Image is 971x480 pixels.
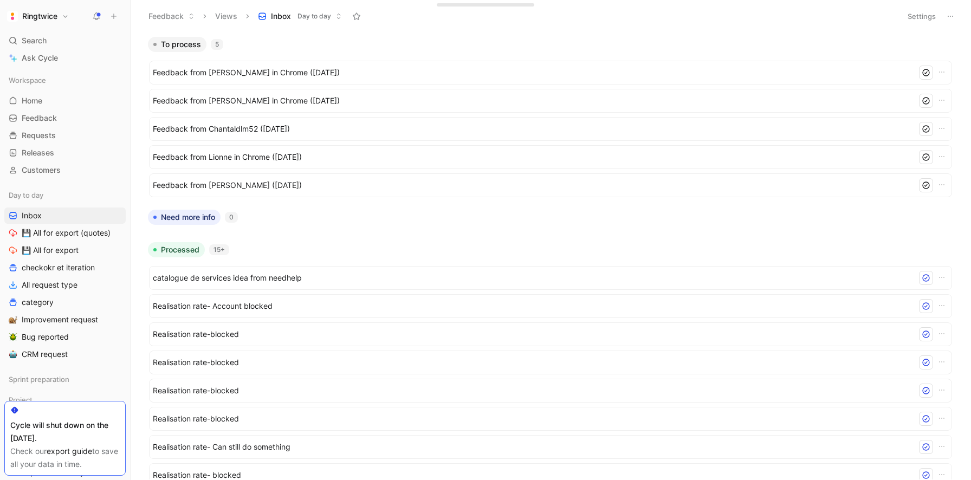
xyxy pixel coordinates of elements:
[4,242,126,258] a: 💾 All for export
[4,371,126,391] div: Sprint preparation
[22,210,42,221] span: Inbox
[22,165,61,176] span: Customers
[22,262,95,273] span: checkokr et iteration
[9,190,43,200] span: Day to day
[4,187,126,362] div: Day to dayInbox💾 All for export (quotes)💾 All for exportcheckokr et iterationAll request typecate...
[161,244,199,255] span: Processed
[153,412,908,425] span: Realisation rate-blocked
[4,72,126,88] div: Workspace
[148,210,221,225] button: Need more info
[144,210,957,233] div: Need more info0
[149,145,952,169] a: Feedback from Lionne in Chrome ([DATE])
[22,11,57,21] h1: Ringtwice
[225,212,238,223] div: 0
[149,407,952,431] a: Realisation rate-blocked
[149,266,952,290] a: catalogue de services idea from needhelp
[253,8,347,24] button: InboxDay to day
[161,39,201,50] span: To process
[4,294,126,310] a: category
[144,8,199,24] button: Feedback
[153,356,908,369] span: Realisation rate-blocked
[4,33,126,49] div: Search
[22,297,54,308] span: category
[4,187,126,203] div: Day to day
[209,244,229,255] div: 15+
[9,333,17,341] img: 🪲
[9,374,69,385] span: Sprint preparation
[22,245,79,256] span: 💾 All for export
[22,113,57,124] span: Feedback
[153,271,908,284] span: catalogue de services idea from needhelp
[153,151,912,164] span: Feedback from Lionne in Chrome ([DATE])
[153,122,912,135] span: Feedback from Chantaldlm52 ([DATE])
[22,228,111,238] span: 💾 All for export (quotes)
[22,314,98,325] span: Improvement request
[149,322,952,346] a: Realisation rate-blocked
[148,242,205,257] button: Processed
[10,419,120,445] div: Cycle will shut down on the [DATE].
[4,225,126,241] a: 💾 All for export (quotes)
[4,207,126,224] a: Inbox
[153,328,908,341] span: Realisation rate-blocked
[9,75,46,86] span: Workspace
[22,147,54,158] span: Releases
[4,277,126,293] a: All request type
[210,8,242,24] button: Views
[9,315,17,324] img: 🐌
[22,51,58,64] span: Ask Cycle
[4,50,126,66] a: Ask Cycle
[149,435,952,459] a: Realisation rate- Can still do something
[149,117,952,141] a: Feedback from Chantaldlm52 ([DATE])
[4,145,126,161] a: Releases
[4,162,126,178] a: Customers
[271,11,291,22] span: Inbox
[22,280,77,290] span: All request type
[22,349,68,360] span: CRM request
[22,34,47,47] span: Search
[4,371,126,387] div: Sprint preparation
[4,9,72,24] button: RingtwiceRingtwice
[7,313,20,326] button: 🐌
[149,173,952,197] a: Feedback from [PERSON_NAME] ([DATE])
[47,446,92,456] a: export guide
[7,330,20,343] button: 🪲
[4,127,126,144] a: Requests
[297,11,331,22] span: Day to day
[9,394,33,405] span: Project
[4,329,126,345] a: 🪲Bug reported
[4,93,126,109] a: Home
[149,379,952,403] a: Realisation rate-blocked
[4,260,126,276] a: checkokr et iteration
[22,130,56,141] span: Requests
[153,66,912,79] span: Feedback from [PERSON_NAME] in Chrome ([DATE])
[161,212,215,223] span: Need more info
[22,332,69,342] span: Bug reported
[7,11,18,22] img: Ringtwice
[4,392,126,408] div: Project
[153,94,912,107] span: Feedback from [PERSON_NAME] in Chrome ([DATE])
[144,37,957,201] div: To process5
[153,179,912,192] span: Feedback from [PERSON_NAME] ([DATE])
[7,348,20,361] button: 🤖
[10,445,120,471] div: Check our to save all your data in time.
[153,300,908,313] span: Realisation rate- Account blocked
[153,440,908,453] span: Realisation rate- Can still do something
[4,110,126,126] a: Feedback
[4,346,126,362] a: 🤖CRM request
[149,351,952,374] a: Realisation rate-blocked
[149,294,952,318] a: Realisation rate- Account blocked
[22,95,42,106] span: Home
[9,350,17,359] img: 🤖
[148,37,206,52] button: To process
[149,61,952,85] a: Feedback from [PERSON_NAME] in Chrome ([DATE])
[4,312,126,328] a: 🐌Improvement request
[153,384,908,397] span: Realisation rate-blocked
[211,39,223,50] div: 5
[903,9,941,24] button: Settings
[149,89,952,113] a: Feedback from [PERSON_NAME] in Chrome ([DATE])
